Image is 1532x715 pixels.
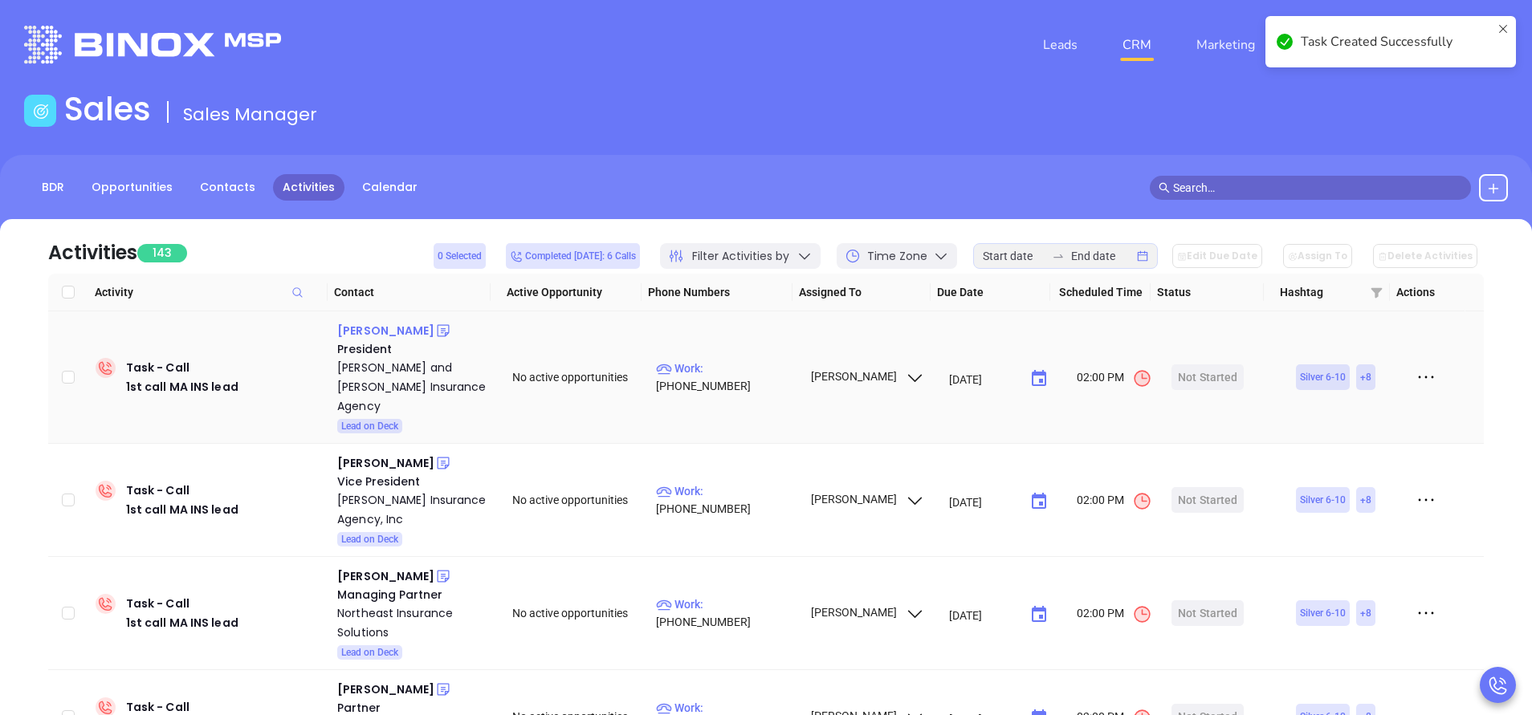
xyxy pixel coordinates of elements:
[1071,247,1134,265] input: End date
[337,490,490,529] a: [PERSON_NAME] Insurance Agency, Inc
[126,377,238,396] div: 1st call MA INS lead
[438,247,482,265] span: 0 Selected
[337,680,434,699] div: [PERSON_NAME]
[1173,179,1462,197] input: Search…
[1077,368,1152,388] span: 02:00 PM
[656,360,796,395] p: [PHONE_NUMBER]
[183,102,317,127] span: Sales Manager
[337,603,490,642] a: Northeast Insurance Solutions
[1283,244,1352,268] button: Assign To
[1373,244,1477,268] button: Delete Activities
[512,604,642,622] div: No active opportunities
[337,340,490,358] div: President
[95,283,321,301] span: Activity
[126,613,238,632] div: 1st call MA INS lead
[1178,487,1237,513] div: Not Started
[82,174,182,201] a: Opportunities
[337,358,490,416] a: [PERSON_NAME] and [PERSON_NAME] Insurance Agency
[1159,182,1170,193] span: search
[1052,250,1065,262] span: swap-right
[1280,283,1363,301] span: Hashtag
[1077,604,1152,624] span: 02:00 PM
[1300,604,1346,622] span: Silver 6-10
[32,174,74,201] a: BDR
[692,248,789,265] span: Filter Activities by
[337,586,490,603] div: Managing Partner
[190,174,265,201] a: Contacts
[337,473,490,490] div: Vice President
[126,358,238,396] div: Task - Call
[1037,29,1084,61] a: Leads
[1023,363,1055,395] button: Choose date, selected date is Oct 6, 2025
[809,370,925,383] span: [PERSON_NAME]
[949,494,1017,510] input: MM/DD/YYYY
[1360,368,1371,386] span: + 8
[656,598,703,611] span: Work :
[1360,604,1371,622] span: + 8
[867,248,927,265] span: Time Zone
[792,274,931,311] th: Assigned To
[491,274,642,311] th: Active Opportunity
[512,491,642,509] div: No active opportunities
[1178,600,1237,626] div: Not Started
[1172,244,1262,268] button: Edit Due Date
[273,174,344,201] a: Activities
[983,247,1045,265] input: Start date
[137,244,187,262] span: 143
[809,493,925,506] span: [PERSON_NAME]
[1190,29,1261,61] a: Marketing
[1023,485,1055,518] button: Choose date, selected date is Oct 6, 2025
[1390,274,1465,311] th: Actions
[341,530,398,548] span: Lead on Deck
[341,417,398,435] span: Lead on Deck
[48,238,137,267] div: Activities
[656,701,703,714] span: Work :
[126,594,238,632] div: Task - Call
[337,453,434,473] div: [PERSON_NAME]
[1052,250,1065,262] span: to
[1300,368,1346,386] span: Silver 6-10
[341,644,398,661] span: Lead on Deck
[931,274,1050,311] th: Due Date
[337,321,434,340] div: [PERSON_NAME]
[809,606,925,619] span: [PERSON_NAME]
[126,481,238,519] div: Task - Call
[1178,364,1237,390] div: Not Started
[337,567,434,586] div: [PERSON_NAME]
[656,482,796,518] p: [PHONE_NUMBER]
[510,247,636,265] span: Completed [DATE]: 6 Calls
[656,595,796,631] p: [PHONE_NUMBER]
[352,174,427,201] a: Calendar
[949,371,1017,387] input: MM/DD/YYYY
[642,274,792,311] th: Phone Numbers
[656,362,703,375] span: Work :
[1023,599,1055,631] button: Choose date, selected date is Oct 6, 2025
[1151,274,1264,311] th: Status
[512,368,642,386] div: No active opportunities
[64,90,151,128] h1: Sales
[949,607,1017,623] input: MM/DD/YYYY
[24,26,281,63] img: logo
[656,485,703,498] span: Work :
[1116,29,1158,61] a: CRM
[126,500,238,519] div: 1st call MA INS lead
[1077,491,1152,511] span: 02:00 PM
[1300,491,1346,509] span: Silver 6-10
[1301,32,1492,51] div: Task Created Successfully
[1360,491,1371,509] span: + 8
[1050,274,1151,311] th: Scheduled Time
[328,274,491,311] th: Contact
